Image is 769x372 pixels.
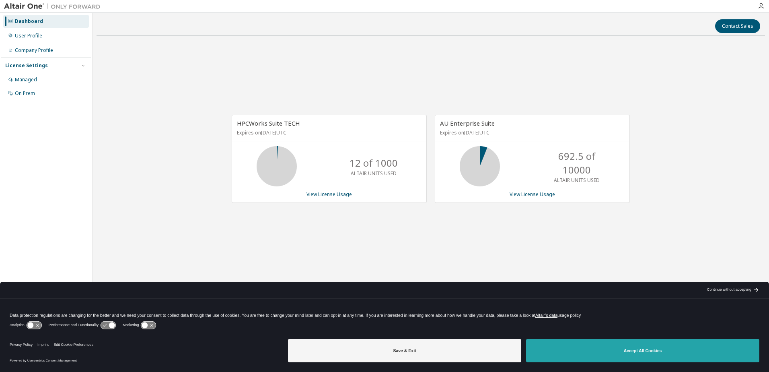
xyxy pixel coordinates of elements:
p: ALTAIR UNITS USED [554,177,600,184]
span: AU Enterprise Suite [440,119,495,127]
div: Dashboard [15,18,43,25]
img: Altair One [4,2,105,10]
p: 692.5 of 10000 [545,149,609,177]
a: View License Usage [306,191,352,198]
div: On Prem [15,90,35,97]
span: HPCWorks Suite TECH [237,119,300,127]
div: License Settings [5,62,48,69]
p: Expires on [DATE] UTC [237,129,419,136]
p: 12 of 1000 [350,156,398,170]
p: Expires on [DATE] UTC [440,129,623,136]
div: Company Profile [15,47,53,54]
div: Managed [15,76,37,83]
a: View License Usage [510,191,555,198]
button: Contact Sales [715,19,760,33]
div: User Profile [15,33,42,39]
p: ALTAIR UNITS USED [351,170,397,177]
